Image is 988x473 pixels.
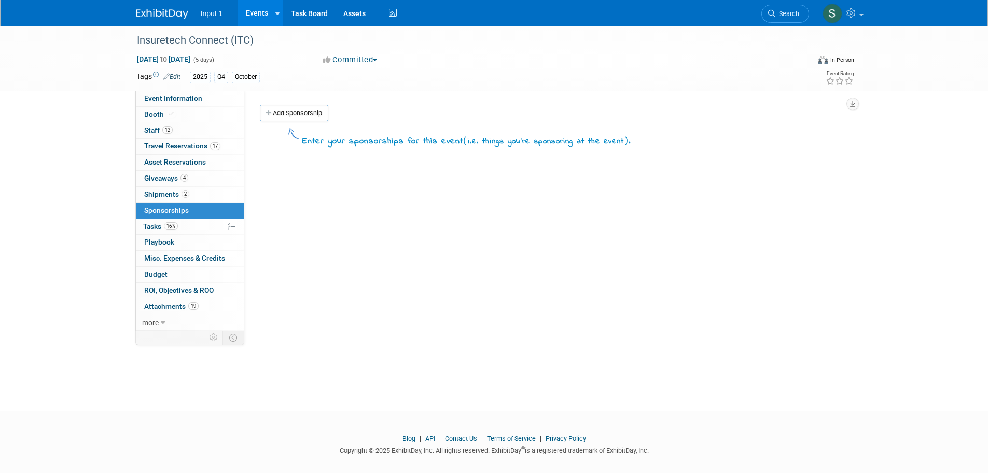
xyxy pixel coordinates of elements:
button: Committed [319,55,381,65]
a: Attachments19 [136,299,244,315]
span: 17 [210,142,220,150]
div: Q4 [214,72,228,83]
span: | [437,435,443,442]
span: Event Information [144,94,202,102]
a: more [136,315,244,331]
span: Attachments [144,302,199,310]
span: Asset Reservations [144,158,206,166]
a: Event Information [136,91,244,106]
a: Tasks16% [136,219,244,235]
span: Budget [144,270,168,278]
span: 12 [162,126,173,134]
span: Shipments [144,190,189,198]
span: ) [624,135,629,145]
a: Add Sponsorship [260,105,328,121]
a: Misc. Expenses & Credits [136,251,244,266]
img: Susan Stout [823,4,842,23]
a: API [425,435,435,442]
span: Giveaways [144,174,188,182]
img: ExhibitDay [136,9,188,19]
a: Staff12 [136,123,244,139]
a: Blog [402,435,415,442]
a: Search [761,5,809,23]
a: Edit [163,73,180,80]
span: to [159,55,169,63]
a: Terms of Service [487,435,536,442]
span: ROI, Objectives & ROO [144,286,214,294]
a: ROI, Objectives & ROO [136,283,244,299]
span: Booth [144,110,176,118]
a: Shipments2 [136,187,244,202]
span: ( [463,135,468,145]
img: Format-Inperson.png [818,56,828,64]
sup: ® [521,445,525,451]
span: Tasks [143,222,178,231]
a: Travel Reservations17 [136,139,244,154]
td: Personalize Event Tab Strip [205,331,223,344]
a: Contact Us [445,435,477,442]
span: | [479,435,485,442]
span: more [142,318,159,327]
a: Sponsorships [136,203,244,219]
div: Enter your sponsorships for this event . [302,134,631,148]
a: Asset Reservations [136,155,244,170]
div: In-Person [830,56,854,64]
span: Travel Reservations [144,142,220,150]
i: Booth reservation complete [169,111,174,117]
div: October [232,72,260,83]
span: 16% [164,222,178,230]
span: | [537,435,544,442]
a: Privacy Policy [546,435,586,442]
span: Sponsorships [144,206,189,214]
span: 2 [182,190,189,198]
span: i.e. things you're sponsoring at the event [468,136,624,147]
a: Giveaways4 [136,171,244,186]
span: [DATE] [DATE] [136,55,191,64]
div: 2025 [190,72,211,83]
span: 4 [180,174,188,182]
td: Tags [136,71,180,83]
span: Staff [144,126,173,134]
span: (5 days) [192,57,214,63]
span: Misc. Expenses & Credits [144,254,225,262]
td: Toggle Event Tabs [222,331,244,344]
span: 19 [188,302,199,310]
span: Input 1 [201,9,223,18]
a: Playbook [136,235,244,250]
a: Booth [136,107,244,123]
a: Budget [136,267,244,282]
div: Event Rating [826,71,854,76]
span: Search [775,10,799,18]
span: | [417,435,424,442]
div: Event Format [748,54,855,70]
div: Insuretech Connect (ITC) [133,31,794,50]
span: Playbook [144,238,174,246]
